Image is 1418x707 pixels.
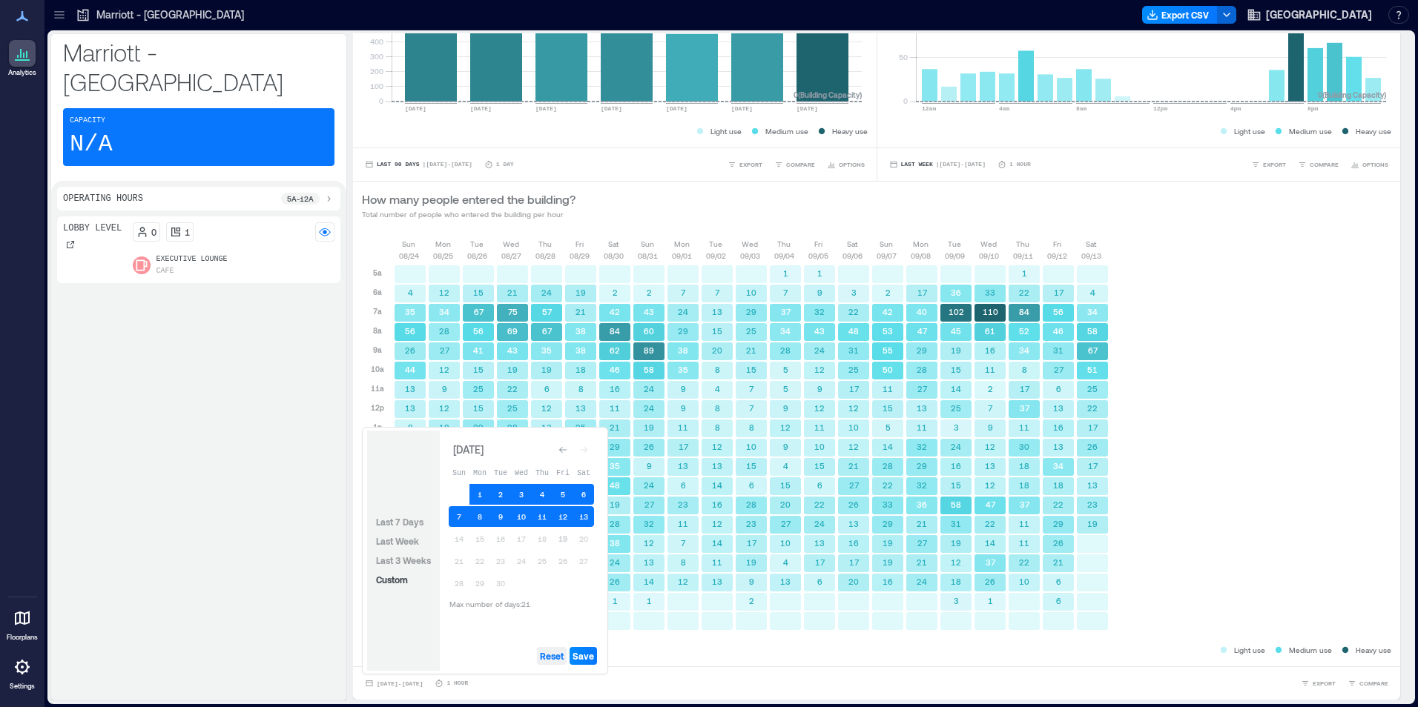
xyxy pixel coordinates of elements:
[851,288,857,297] text: 3
[473,288,484,297] text: 15
[951,403,961,413] text: 25
[783,365,788,374] text: 5
[373,267,382,279] p: 5a
[917,307,927,316] text: 40
[739,160,762,169] span: EXPORT
[749,403,754,413] text: 7
[678,307,688,316] text: 24
[544,384,550,394] text: 6
[507,345,518,355] text: 43
[473,326,484,336] text: 56
[922,105,936,112] text: 12am
[814,238,822,250] p: Fri
[379,96,383,105] tspan: 0
[7,633,38,642] p: Floorplans
[610,403,620,413] text: 11
[985,326,995,336] text: 61
[96,7,244,22] p: Marriott - [GEOGRAPHIC_DATA]
[1142,6,1218,24] button: Export CSV
[913,238,929,250] p: Mon
[824,157,868,172] button: OPTIONS
[783,268,788,278] text: 1
[715,403,720,413] text: 8
[1248,157,1289,172] button: EXPORT
[4,36,41,82] a: Analytics
[917,384,928,394] text: 27
[578,384,584,394] text: 8
[839,160,865,169] span: OPTIONS
[473,384,484,394] text: 25
[402,238,415,250] p: Sun
[681,403,686,413] text: 9
[948,238,961,250] p: Tue
[490,506,511,527] button: 9
[373,421,382,433] p: 1p
[503,238,519,250] p: Wed
[1087,384,1098,394] text: 25
[362,157,475,172] button: Last 90 Days |[DATE]-[DATE]
[490,484,511,505] button: 2
[613,288,618,297] text: 2
[1307,105,1319,112] text: 8pm
[10,682,35,691] p: Settings
[771,157,818,172] button: COMPARE
[151,226,156,238] p: 0
[405,326,415,336] text: 56
[746,345,756,355] text: 21
[1153,105,1167,112] text: 12pm
[439,403,449,413] text: 12
[1298,676,1339,691] button: EXPORT
[2,600,42,646] a: Floorplans
[469,484,490,505] button: 1
[370,82,383,90] tspan: 100
[945,250,965,262] p: 09/09
[783,384,788,394] text: 5
[610,384,620,394] text: 16
[1345,676,1391,691] button: COMPARE
[715,288,720,297] text: 7
[507,403,518,413] text: 25
[1019,345,1029,355] text: 34
[1053,403,1063,413] text: 13
[541,365,552,374] text: 19
[604,250,624,262] p: 08/30
[706,250,726,262] p: 09/02
[408,288,413,297] text: 4
[449,506,469,527] button: 7
[1019,288,1029,297] text: 22
[1054,288,1064,297] text: 17
[511,506,532,527] button: 10
[439,307,449,316] text: 34
[1087,403,1098,413] text: 22
[783,403,788,413] text: 9
[917,288,928,297] text: 17
[917,365,927,374] text: 28
[435,238,451,250] p: Mon
[399,250,419,262] p: 08/24
[185,226,190,238] p: 1
[712,345,722,355] text: 20
[848,307,859,316] text: 22
[1020,384,1030,394] text: 17
[951,326,961,336] text: 45
[644,326,654,336] text: 60
[983,307,998,316] text: 110
[362,208,576,220] p: Total number of people who entered the building per hour
[433,250,453,262] p: 08/25
[678,345,688,355] text: 38
[746,365,756,374] text: 15
[847,238,857,250] p: Sat
[473,345,484,355] text: 41
[1263,160,1286,169] span: EXPORT
[508,307,518,316] text: 75
[1356,125,1391,137] p: Heavy use
[848,345,859,355] text: 31
[672,250,692,262] p: 09/01
[780,345,791,355] text: 28
[405,365,415,374] text: 44
[1087,365,1098,374] text: 51
[362,190,576,208] p: How many people entered the building?
[541,345,552,355] text: 35
[373,532,422,550] button: Last Week
[511,484,532,505] button: 3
